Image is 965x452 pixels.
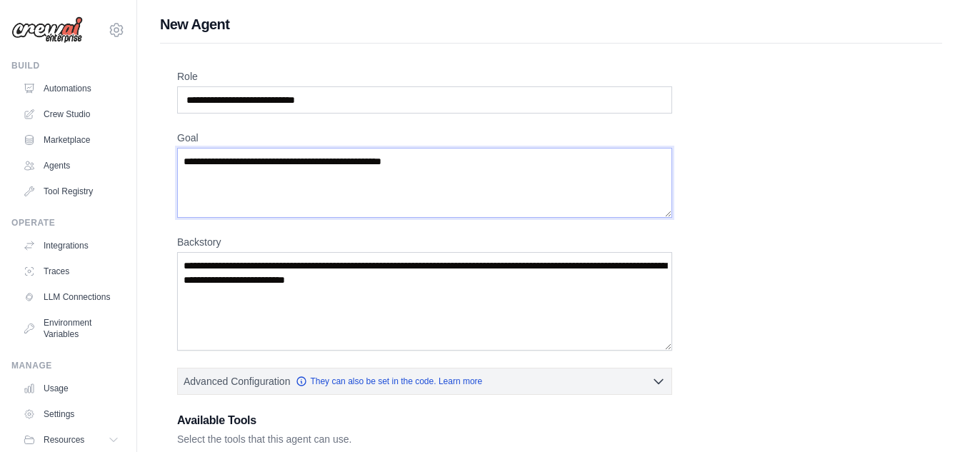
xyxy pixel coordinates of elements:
div: Build [11,60,125,71]
span: Resources [44,434,84,446]
a: Usage [17,377,125,400]
img: Logo [11,16,83,44]
a: Traces [17,260,125,283]
a: Tool Registry [17,180,125,203]
h3: Available Tools [177,412,672,429]
a: Settings [17,403,125,426]
div: Operate [11,217,125,228]
a: Integrations [17,234,125,257]
button: Advanced Configuration They can also be set in the code. Learn more [178,368,671,394]
label: Goal [177,131,672,145]
div: Manage [11,360,125,371]
a: They can also be set in the code. Learn more [296,376,482,387]
span: Advanced Configuration [184,374,290,388]
label: Role [177,69,672,84]
h1: New Agent [160,14,942,34]
p: Select the tools that this agent can use. [177,432,672,446]
a: Marketplace [17,129,125,151]
a: Automations [17,77,125,100]
button: Resources [17,428,125,451]
a: LLM Connections [17,286,125,308]
a: Environment Variables [17,311,125,346]
a: Agents [17,154,125,177]
a: Crew Studio [17,103,125,126]
label: Backstory [177,235,672,249]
